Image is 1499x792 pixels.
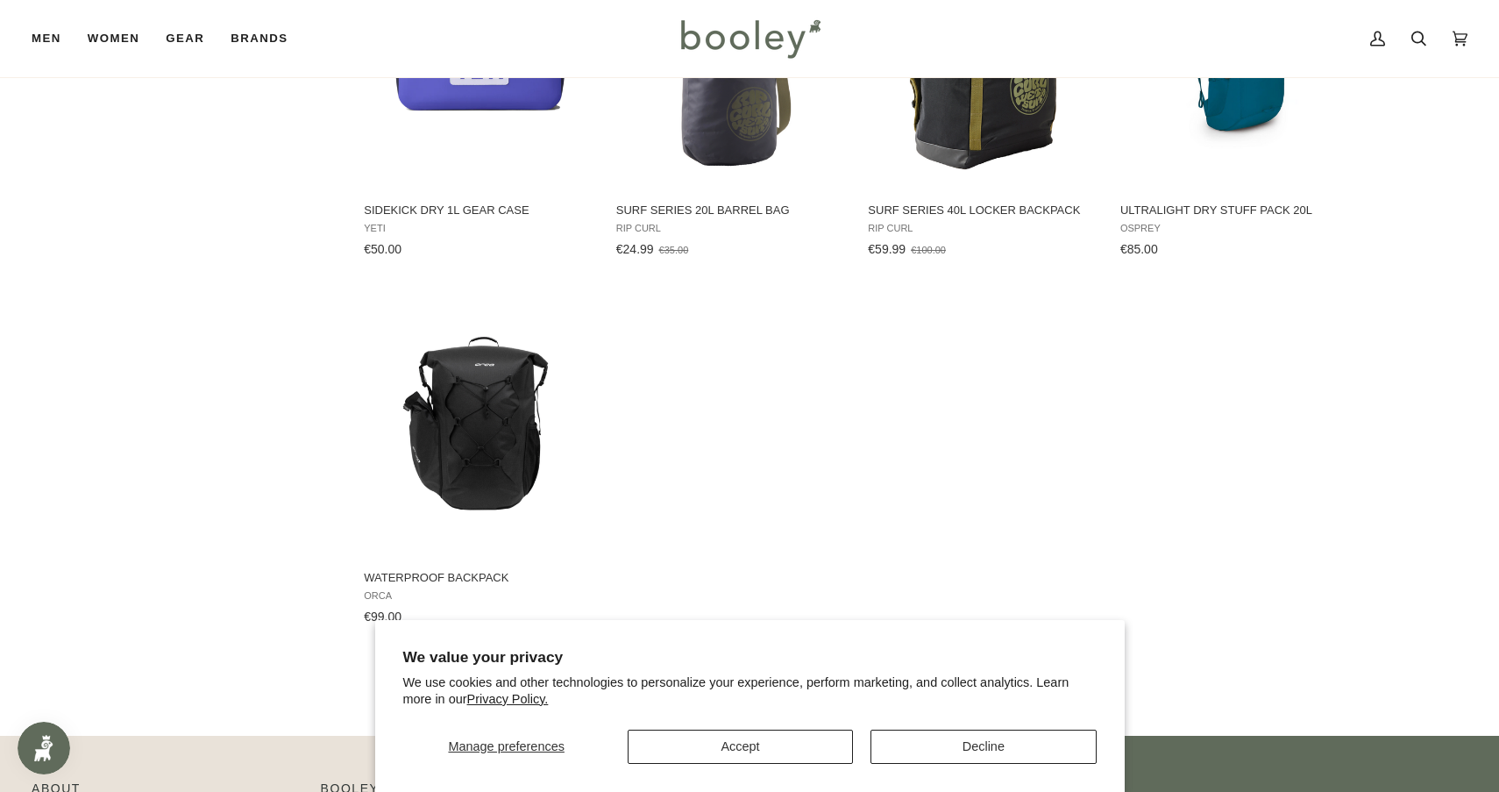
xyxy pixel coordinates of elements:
span: Surf Series 20L Barrel Bag [616,203,843,218]
span: €85.00 [1120,242,1158,256]
span: €59.99 [868,242,906,256]
span: €50.00 [364,242,401,256]
p: We use cookies and other technologies to personalize your experience, perform marketing, and coll... [403,674,1097,708]
span: Manage preferences [448,739,564,753]
button: Accept [628,730,853,764]
h2: We value your privacy [403,648,1097,667]
span: Rip Curl [868,223,1095,234]
span: Women [88,30,139,47]
span: Gear [166,30,204,47]
span: Sidekick Dry 1L Gear Case [364,203,591,218]
img: Orca Waterproof Backpack Black - Booley Galway [361,310,593,542]
button: Decline [870,730,1096,764]
span: Osprey [1120,223,1347,234]
span: Brands [231,30,288,47]
img: Booley [673,13,827,64]
a: Privacy Policy. [467,692,549,706]
span: €99.00 [364,610,401,624]
span: €35.00 [659,245,689,255]
a: Waterproof Backpack [361,294,593,631]
span: €24.99 [616,242,654,256]
iframe: Button to open loyalty program pop-up [18,722,70,774]
span: Waterproof Backpack [364,570,591,586]
span: Orca [364,590,591,602]
span: Men [32,30,61,47]
button: Manage preferences [402,730,609,764]
span: Ultralight Dry Stuff Pack 20L [1120,203,1347,218]
span: Rip Curl [616,223,843,234]
span: €100.00 [911,245,946,255]
span: YETI [364,223,591,234]
span: Surf Series 40L Locker Backpack [868,203,1095,218]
